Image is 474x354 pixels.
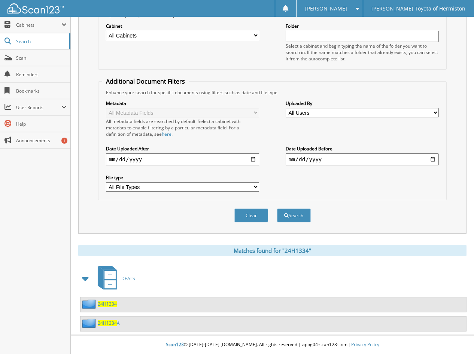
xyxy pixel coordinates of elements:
[106,100,259,106] label: Metadata
[16,38,66,45] span: Search
[106,174,259,181] label: File type
[286,153,439,165] input: end
[106,118,259,137] div: All metadata fields are searched by default. Select a cabinet with metadata to enable filtering b...
[351,341,379,348] a: Privacy Policy
[16,137,67,144] span: Announcements
[106,23,259,29] label: Cabinet
[121,275,135,282] span: DEALS
[16,22,61,28] span: Cabinets
[305,6,347,11] span: [PERSON_NAME]
[102,89,443,96] div: Enhance your search for specific documents using filters such as date and file type.
[82,318,98,328] img: folder2.png
[106,145,259,152] label: Date Uploaded After
[82,299,98,309] img: folder2.png
[16,71,67,78] span: Reminders
[61,138,67,144] div: 1
[7,3,64,13] img: scan123-logo-white.svg
[71,336,474,354] div: © [DATE]-[DATE] [DOMAIN_NAME]. All rights reserved | appg04-scan123-com |
[16,121,67,127] span: Help
[286,100,439,106] label: Uploaded By
[106,153,259,165] input: start
[98,320,120,326] a: 24H1334A
[16,55,67,61] span: Scan
[286,145,439,152] label: Date Uploaded Before
[286,43,439,62] div: Select a cabinet and begin typing the name of the folder you want to search in. If the name match...
[93,264,135,293] a: DEALS
[162,131,171,137] a: here
[102,77,189,85] legend: Additional Document Filters
[371,6,465,11] span: [PERSON_NAME] Toyota of Hermiston
[286,23,439,29] label: Folder
[78,245,467,256] div: Matches found for "24H1334"
[437,318,474,354] iframe: Chat Widget
[98,301,117,307] a: 24H1334
[16,88,67,94] span: Bookmarks
[234,208,268,222] button: Clear
[98,320,117,326] span: 24H1334
[277,208,311,222] button: Search
[166,341,184,348] span: Scan123
[16,104,61,111] span: User Reports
